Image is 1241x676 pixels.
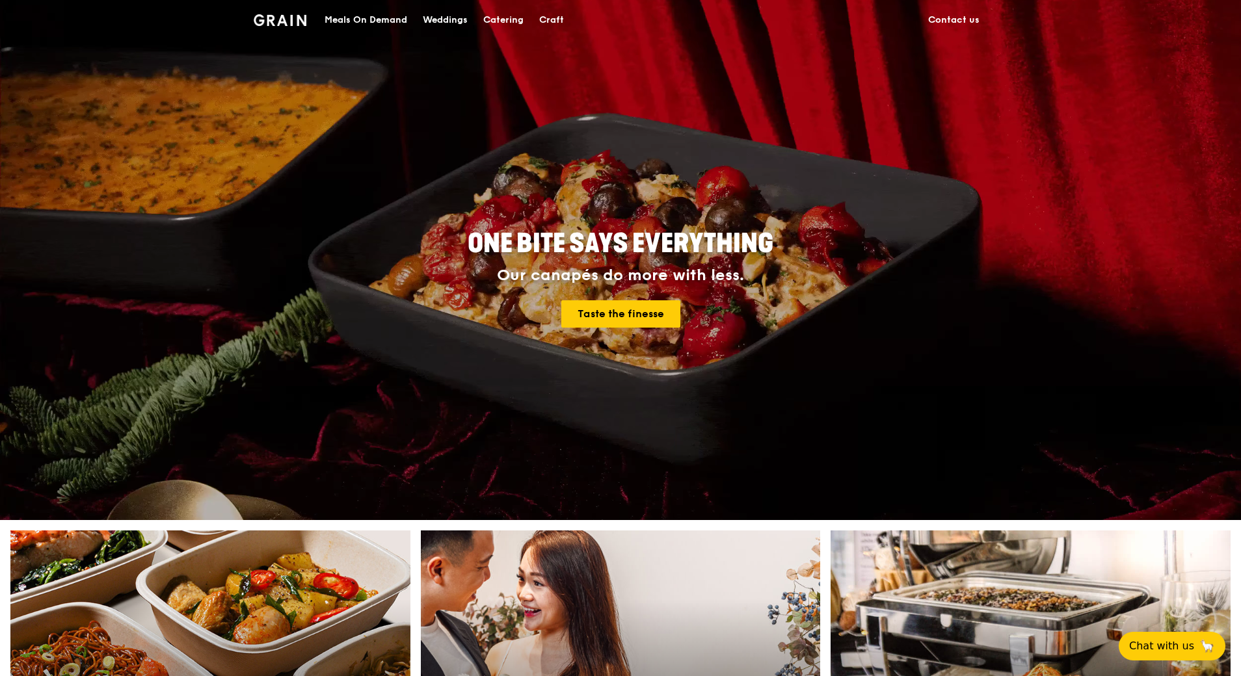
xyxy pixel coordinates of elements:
div: Craft [539,1,564,40]
a: Craft [531,1,572,40]
span: Chat with us [1129,638,1194,654]
a: Weddings [415,1,475,40]
a: Taste the finesse [561,300,680,328]
button: Chat with us🦙 [1119,632,1225,660]
div: Our canapés do more with less. [386,266,855,285]
span: ONE BITE SAYS EVERYTHING [468,228,773,259]
div: Meals On Demand [325,1,407,40]
img: Grain [254,14,306,26]
a: Contact us [920,1,987,40]
div: Weddings [423,1,468,40]
a: Catering [475,1,531,40]
span: 🦙 [1199,638,1215,654]
div: Catering [483,1,524,40]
